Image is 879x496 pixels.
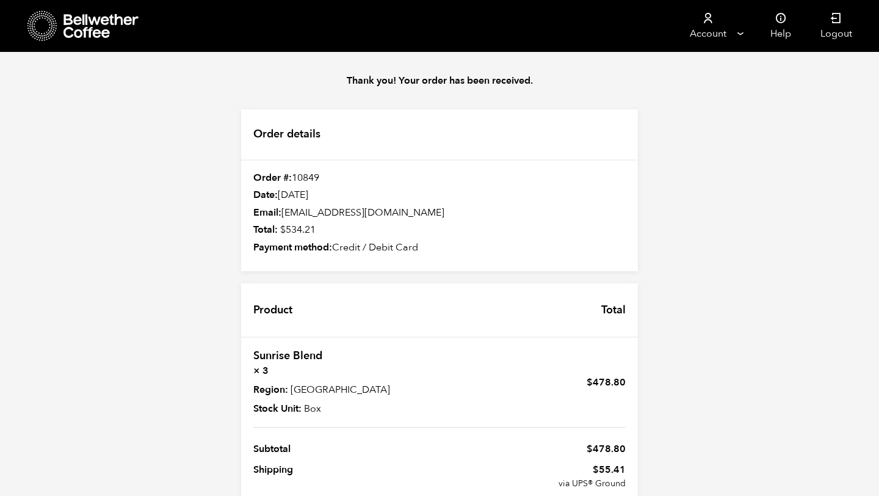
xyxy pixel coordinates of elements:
span: $ [280,223,286,236]
th: Product [241,283,305,337]
div: 10849 [241,172,638,185]
th: Shipping [253,459,440,493]
span: $ [587,376,593,389]
strong: Region: [253,382,288,397]
p: Thank you! Your order has been received. [229,73,650,88]
div: [EMAIL_ADDRESS][DOMAIN_NAME] [241,206,638,220]
strong: Order #: [253,171,292,184]
th: Total [589,283,638,337]
bdi: 478.80 [587,376,626,389]
strong: Email: [253,206,281,219]
strong: Total: [253,223,278,236]
p: Box [253,401,432,416]
p: [GEOGRAPHIC_DATA] [253,382,432,397]
div: [DATE] [241,189,638,202]
small: via UPS® Ground [440,478,626,490]
strong: Payment method: [253,241,332,254]
strong: Date: [253,188,278,202]
div: Credit / Debit Card [241,241,638,255]
strong: Stock Unit: [253,401,302,416]
strong: × 3 [253,363,432,378]
span: $ [587,442,593,456]
th: Subtotal [253,439,440,459]
a: Sunrise Blend [253,348,322,363]
span: 55.41 [440,462,626,477]
h2: Order details [241,109,638,161]
bdi: 534.21 [280,223,316,236]
span: 478.80 [587,442,626,456]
